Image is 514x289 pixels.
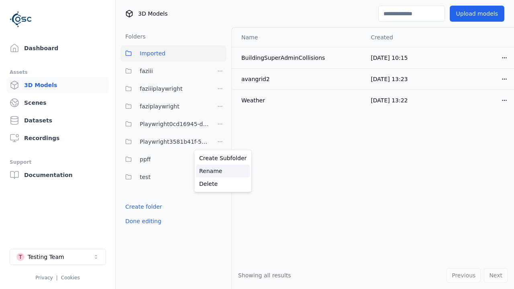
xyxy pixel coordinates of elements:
[196,152,250,165] a: Create Subfolder
[196,165,250,177] a: Rename
[196,177,250,190] a: Delete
